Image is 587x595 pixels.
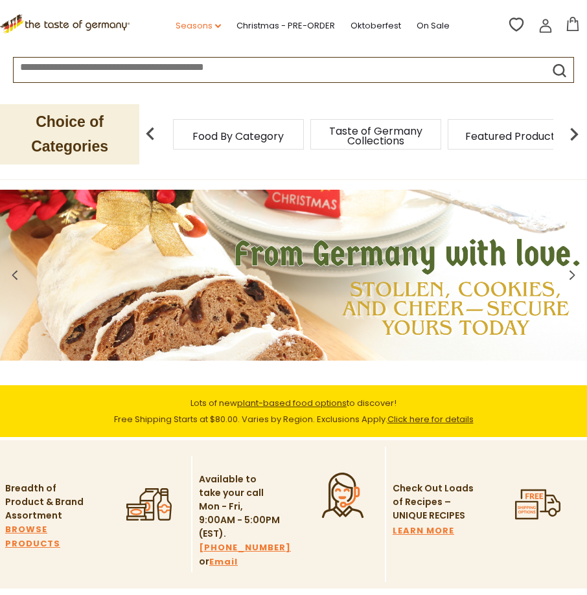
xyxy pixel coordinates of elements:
[351,19,401,33] a: Oktoberfest
[137,121,163,147] img: previous arrow
[393,524,454,538] a: LEARN MORE
[199,473,280,569] p: Available to take your call Mon - Fri, 9:00AM - 5:00PM (EST). or
[199,541,291,555] a: [PHONE_NUMBER]
[237,397,347,409] a: plant-based food options
[5,522,86,551] a: BROWSE PRODUCTS
[192,131,284,141] a: Food By Category
[561,121,587,147] img: next arrow
[393,482,474,522] p: Check Out Loads of Recipes – UNIQUE RECIPES
[465,131,560,141] a: Featured Products
[114,397,474,425] span: Lots of new to discover! Free Shipping Starts at $80.00. Varies by Region. Exclusions Apply.
[236,19,335,33] a: Christmas - PRE-ORDER
[417,19,450,33] a: On Sale
[324,126,428,146] a: Taste of Germany Collections
[209,555,238,569] a: Email
[387,413,474,425] a: Click here for details
[176,19,221,33] a: Seasons
[5,482,86,522] p: Breadth of Product & Brand Assortment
